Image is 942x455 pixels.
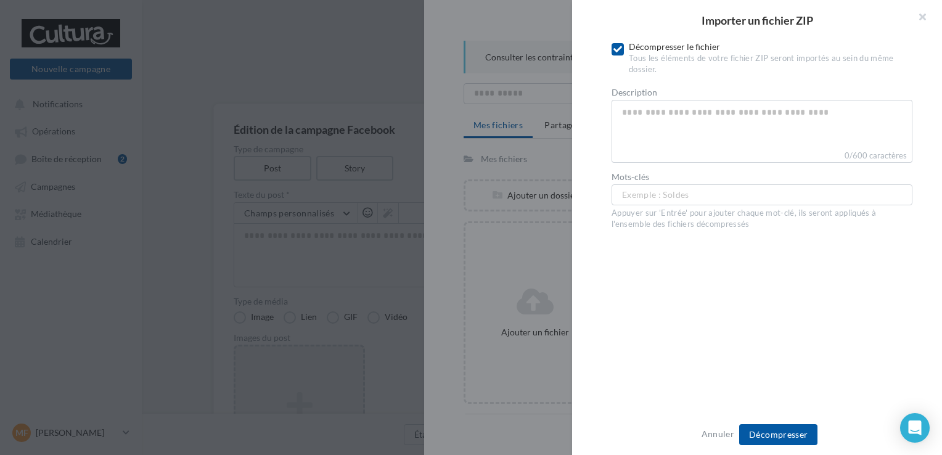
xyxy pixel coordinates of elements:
label: Description [612,88,912,97]
button: Annuler [697,427,739,441]
div: Décompresser le fichier [629,41,912,75]
span: Exemple : Soldes [622,188,689,202]
div: Open Intercom Messenger [900,413,930,443]
h2: Importer un fichier ZIP [592,15,922,26]
span: Appuyer sur 'Entrée' pour ajouter chaque mot-clé, ils seront appliqués à l'ensemble des fichiers ... [612,208,876,229]
label: 0/600 caractères [612,149,912,163]
label: Mots-clés [612,173,912,181]
div: Tous les éléments de votre fichier ZIP seront importés au sein du même dossier. [629,53,912,75]
button: Décompresser [739,424,817,445]
span: Décompresser [749,429,808,440]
